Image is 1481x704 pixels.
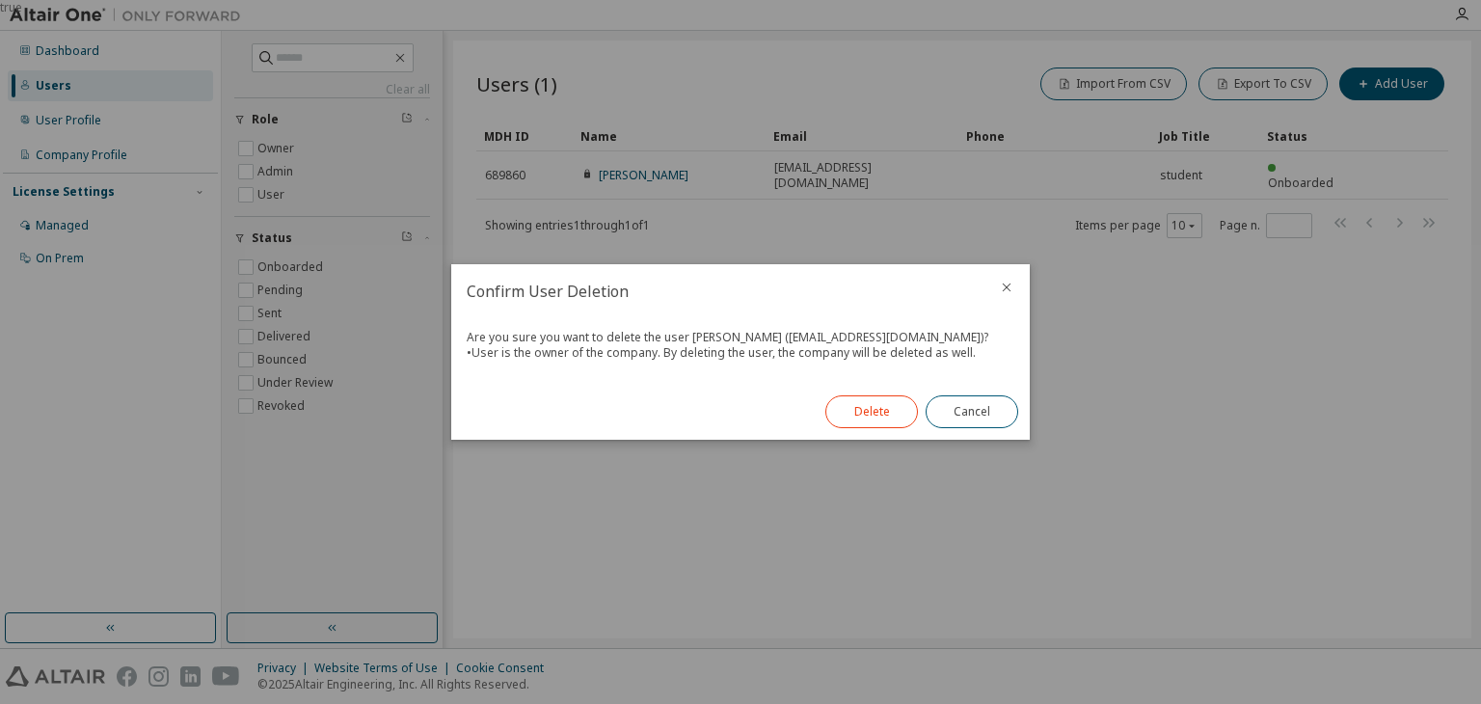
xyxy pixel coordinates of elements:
[999,280,1014,295] button: close
[451,264,983,318] h2: Confirm User Deletion
[467,329,988,345] span: Are you sure you want to delete the user [PERSON_NAME] ([EMAIL_ADDRESS][DOMAIN_NAME])?
[926,395,1018,428] button: Cancel
[467,345,1007,361] div: • User is the owner of the company. By deleting the user, the company will be deleted as well.
[825,395,918,428] button: Delete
